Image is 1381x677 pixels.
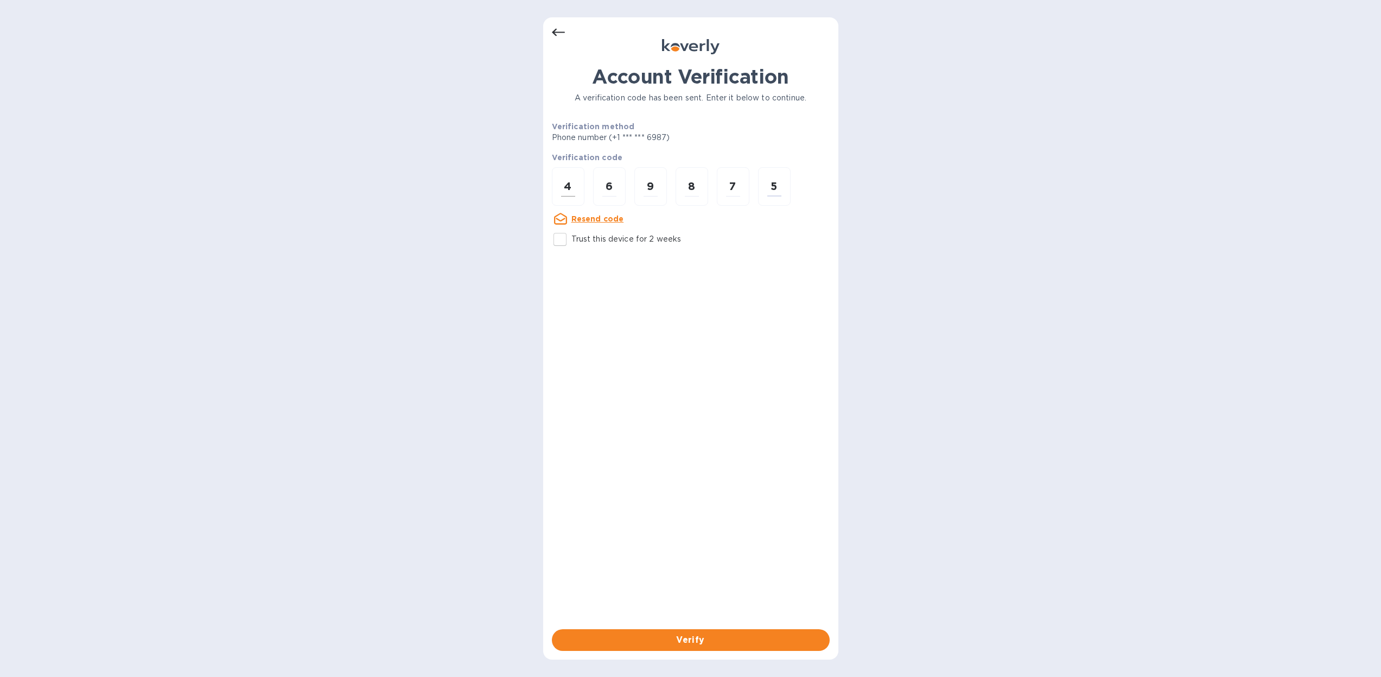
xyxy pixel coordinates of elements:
[552,65,830,88] h1: Account Verification
[552,132,753,143] p: Phone number (+1 *** *** 6987)
[571,214,624,223] u: Resend code
[552,629,830,651] button: Verify
[571,233,682,245] p: Trust this device for 2 weeks
[552,92,830,104] p: A verification code has been sent. Enter it below to continue.
[552,122,635,131] b: Verification method
[561,634,821,647] span: Verify
[552,152,830,163] p: Verification code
